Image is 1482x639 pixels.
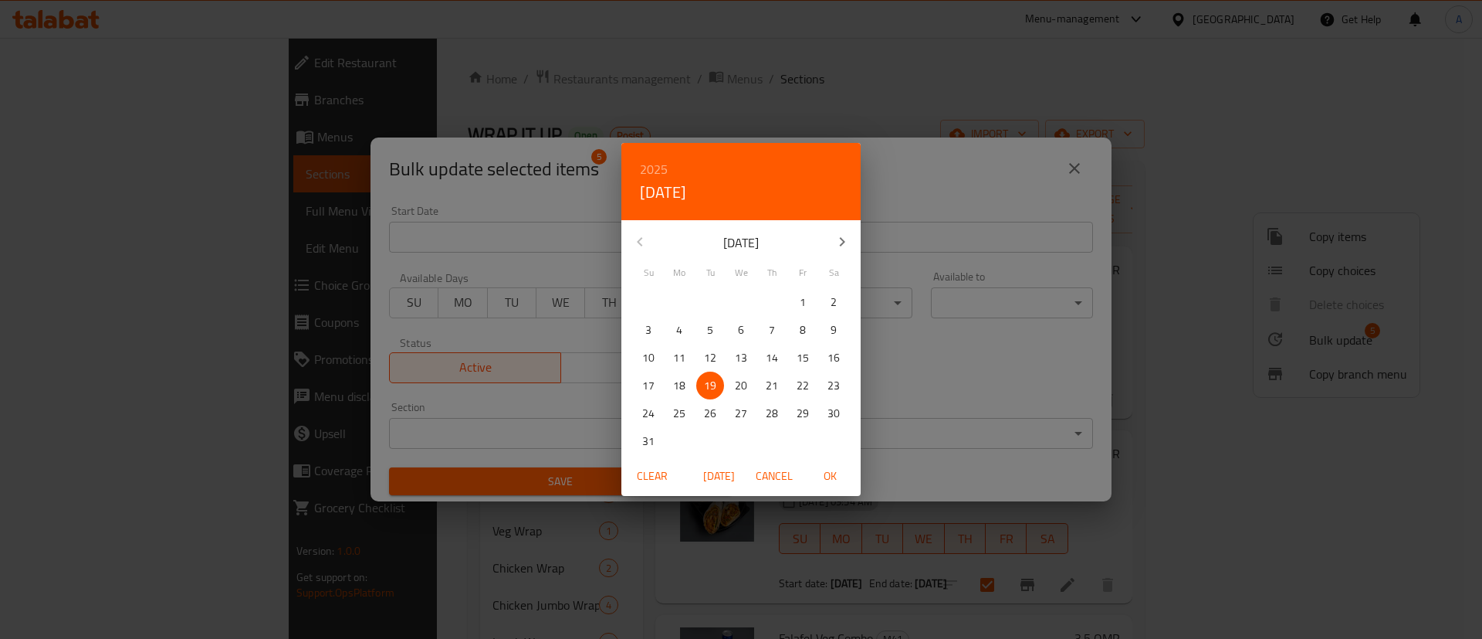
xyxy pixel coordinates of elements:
[758,372,786,399] button: 21
[800,293,806,312] p: 1
[696,344,724,372] button: 12
[665,399,693,427] button: 25
[642,348,655,368] p: 10
[766,348,778,368] p: 14
[789,372,817,399] button: 22
[831,321,837,340] p: 9
[642,432,655,451] p: 31
[789,288,817,316] button: 1
[727,344,755,372] button: 13
[789,399,817,427] button: 29
[665,344,693,372] button: 11
[676,321,682,340] p: 4
[727,372,755,399] button: 20
[789,344,817,372] button: 15
[704,376,716,396] p: 19
[789,266,817,280] span: Fr
[820,288,848,316] button: 2
[820,372,848,399] button: 23
[749,462,799,491] button: Cancel
[673,348,685,368] p: 11
[820,266,848,280] span: Sa
[797,404,809,423] p: 29
[827,376,840,396] p: 23
[704,348,716,368] p: 12
[738,321,744,340] p: 6
[769,321,775,340] p: 7
[758,266,786,280] span: Th
[758,316,786,344] button: 7
[727,399,755,427] button: 27
[789,316,817,344] button: 8
[820,399,848,427] button: 30
[634,372,662,399] button: 17
[756,467,793,486] span: Cancel
[797,376,809,396] p: 22
[634,427,662,455] button: 31
[673,404,685,423] p: 25
[766,404,778,423] p: 28
[831,293,837,312] p: 2
[640,158,668,180] button: 2025
[811,467,848,486] span: OK
[727,316,755,344] button: 6
[665,372,693,399] button: 18
[696,316,724,344] button: 5
[640,180,686,205] button: [DATE]
[797,348,809,368] p: 15
[628,462,677,491] button: Clear
[665,316,693,344] button: 4
[642,404,655,423] p: 24
[696,399,724,427] button: 26
[758,344,786,372] button: 14
[735,404,747,423] p: 27
[696,266,724,280] span: Tu
[665,266,693,280] span: Mo
[766,376,778,396] p: 21
[735,376,747,396] p: 20
[707,321,713,340] p: 5
[642,376,655,396] p: 17
[827,348,840,368] p: 16
[758,399,786,427] button: 28
[827,404,840,423] p: 30
[634,266,662,280] span: Su
[634,467,671,486] span: Clear
[700,467,737,486] span: [DATE]
[820,344,848,372] button: 16
[800,321,806,340] p: 8
[735,348,747,368] p: 13
[704,404,716,423] p: 26
[634,316,662,344] button: 3
[820,316,848,344] button: 9
[634,399,662,427] button: 24
[634,344,662,372] button: 10
[805,462,854,491] button: OK
[694,462,743,491] button: [DATE]
[673,376,685,396] p: 18
[645,321,651,340] p: 3
[696,372,724,399] button: 19
[658,233,824,252] p: [DATE]
[727,266,755,280] span: We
